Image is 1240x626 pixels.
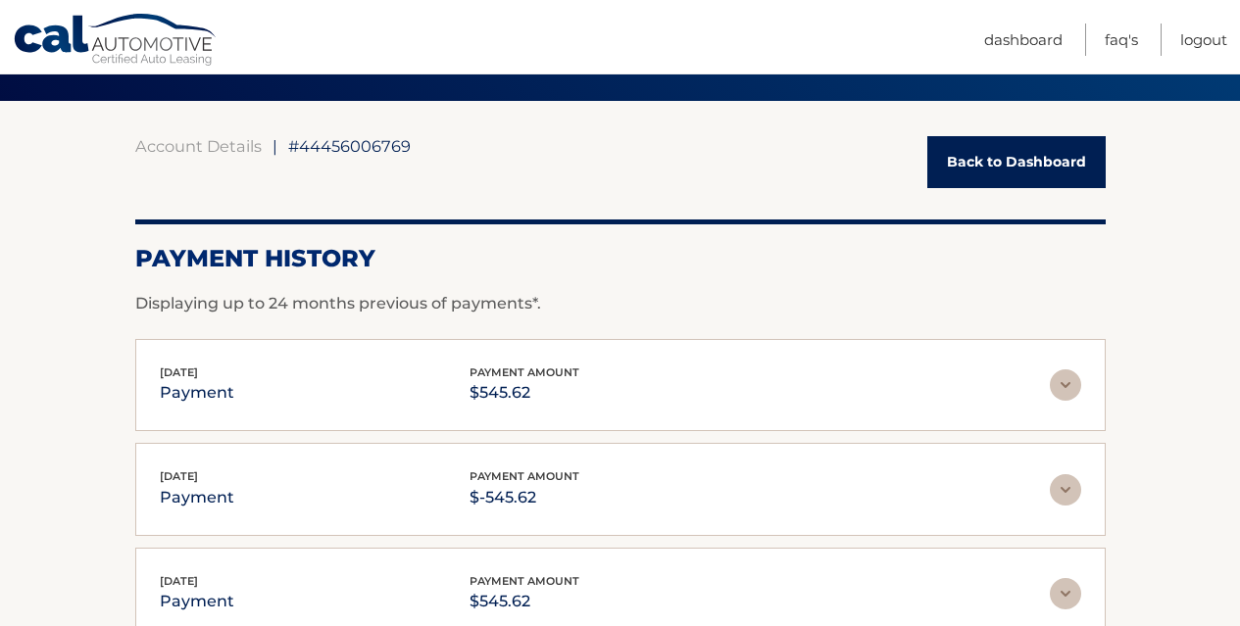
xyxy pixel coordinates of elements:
[470,469,579,483] span: payment amount
[273,136,277,156] span: |
[470,574,579,588] span: payment amount
[1105,24,1138,56] a: FAQ's
[927,136,1106,188] a: Back to Dashboard
[160,469,198,483] span: [DATE]
[160,365,198,379] span: [DATE]
[1050,369,1081,401] img: accordion-rest.svg
[160,379,234,407] p: payment
[288,136,411,156] span: #44456006769
[135,244,1106,273] h2: Payment History
[160,588,234,615] p: payment
[1050,474,1081,506] img: accordion-rest.svg
[1180,24,1227,56] a: Logout
[160,484,234,511] p: payment
[1050,578,1081,609] img: accordion-rest.svg
[13,13,219,70] a: Cal Automotive
[135,136,262,156] a: Account Details
[160,574,198,588] span: [DATE]
[470,484,579,511] p: $-545.62
[135,292,1106,315] p: Displaying up to 24 months previous of payments*.
[470,379,579,407] p: $545.62
[470,365,579,379] span: payment amount
[984,24,1063,56] a: Dashboard
[470,588,579,615] p: $545.62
